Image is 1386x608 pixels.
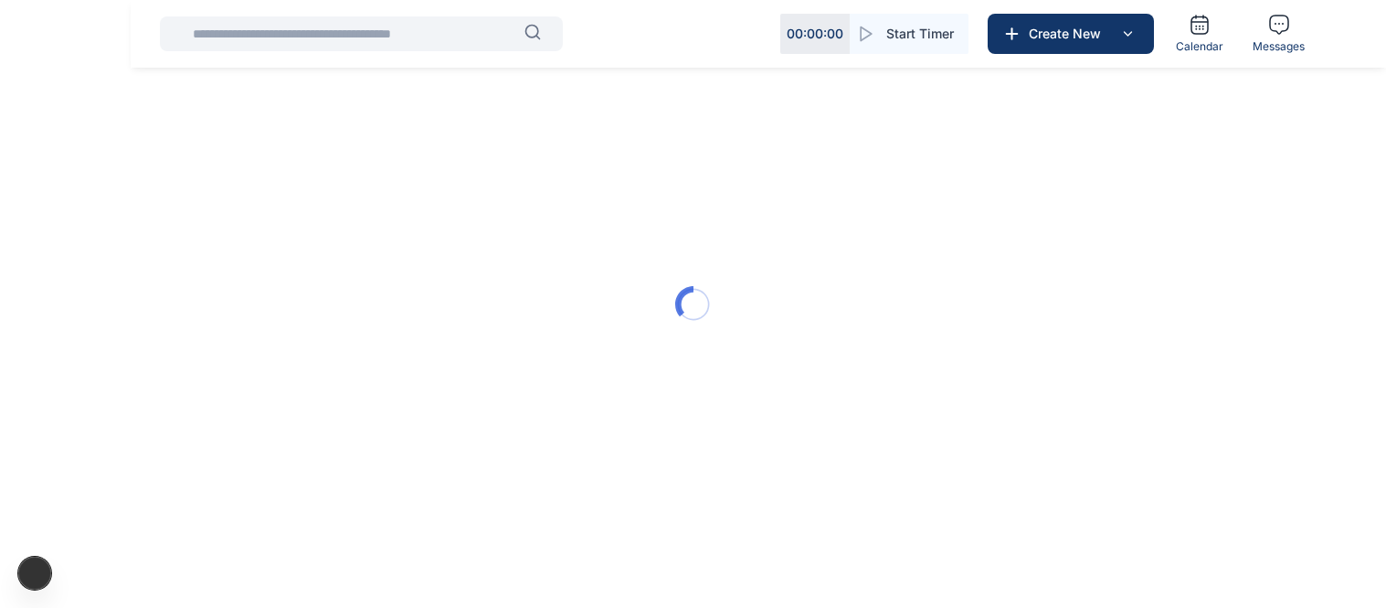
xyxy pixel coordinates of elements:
span: Start Timer [886,25,954,43]
span: Calendar [1176,39,1223,54]
span: Create New [1021,25,1116,43]
button: Start Timer [850,14,968,54]
a: Messages [1245,6,1312,61]
p: 00 : 00 : 00 [787,25,843,43]
button: Create New [988,14,1154,54]
span: Messages [1253,39,1305,54]
a: Calendar [1169,6,1231,61]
